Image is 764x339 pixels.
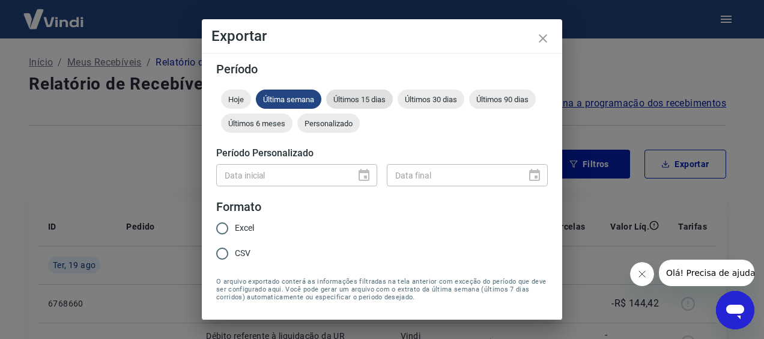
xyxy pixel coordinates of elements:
[326,90,393,109] div: Últimos 15 dias
[216,164,347,186] input: DD/MM/YYYY
[529,24,557,53] button: close
[398,90,464,109] div: Últimos 30 dias
[221,90,251,109] div: Hoje
[221,95,251,104] span: Hoje
[256,90,321,109] div: Última semana
[716,291,754,329] iframe: Botão para abrir a janela de mensagens
[216,198,261,216] legend: Formato
[326,95,393,104] span: Últimos 15 dias
[469,90,536,109] div: Últimos 90 dias
[630,262,654,286] iframe: Fechar mensagem
[387,164,518,186] input: DD/MM/YYYY
[297,119,360,128] span: Personalizado
[221,119,293,128] span: Últimos 6 meses
[216,63,548,75] h5: Período
[216,278,548,301] span: O arquivo exportado conterá as informações filtradas na tela anterior com exceção do período que ...
[256,95,321,104] span: Última semana
[235,222,254,234] span: Excel
[235,247,250,260] span: CSV
[398,95,464,104] span: Últimos 30 dias
[221,114,293,133] div: Últimos 6 meses
[7,8,101,18] span: Olá! Precisa de ajuda?
[659,260,754,286] iframe: Mensagem da empresa
[469,95,536,104] span: Últimos 90 dias
[216,147,548,159] h5: Período Personalizado
[297,114,360,133] div: Personalizado
[211,29,553,43] h4: Exportar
